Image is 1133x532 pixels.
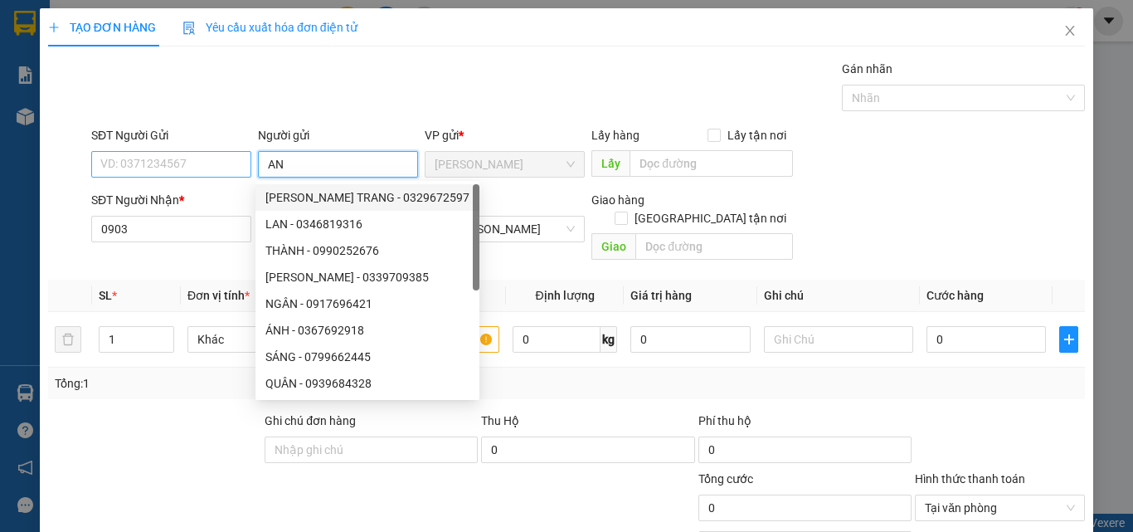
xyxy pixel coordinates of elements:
img: icon [182,22,196,35]
div: NAM [14,51,147,71]
div: ÁNH - 0367692918 [265,321,469,339]
span: plus [48,22,60,33]
input: Ghi chú đơn hàng [265,437,478,463]
div: Phí thu hộ [698,412,912,437]
span: Nhận: [158,16,198,33]
div: VP [PERSON_NAME] [158,14,292,54]
span: CR : [12,109,38,126]
span: [GEOGRAPHIC_DATA] tận nơi [628,209,793,227]
span: Lấy tận nơi [721,126,793,144]
span: Định lượng [535,289,594,302]
span: Tại văn phòng [925,495,1075,520]
span: kg [601,326,617,353]
th: Ghi chú [757,280,920,312]
div: HUỲNH THỊ THUỲ TRANG - 0329672597 [255,184,479,211]
button: plus [1059,326,1078,353]
span: TẠO ĐƠN HÀNG [48,21,156,34]
div: 0903848431 [158,74,292,97]
span: VP Phan Rang [435,217,575,242]
span: Giá trị hàng [630,289,692,302]
label: Hình thức thanh toán [915,472,1025,486]
span: Cước hàng [926,289,984,302]
div: VP gửi [425,126,585,144]
input: 0 [630,326,750,353]
span: Đơn vị tính [187,289,250,302]
div: SÁNG - 0799662445 [255,344,479,370]
div: QUÂN - 0939684328 [265,374,469,393]
span: Giao hàng [591,193,644,207]
div: [PERSON_NAME] TRANG - 0329672597 [265,188,469,207]
div: SĐT Người Nhận [91,191,251,209]
div: 0907018575 [14,71,147,95]
div: LAN - 0346819316 [255,211,479,237]
div: [PERSON_NAME] [14,14,147,51]
div: Người gửi [258,126,418,144]
span: Hồ Chí Minh [435,152,575,177]
div: [PERSON_NAME] - 0339709385 [265,268,469,286]
span: Yêu cầu xuất hóa đơn điện tử [182,21,357,34]
div: SĐT Người Gửi [91,126,251,144]
div: NGÂN - 0917696421 [255,290,479,317]
div: NGÂN - 0917696421 [265,295,469,313]
span: Gửi: [14,14,40,32]
span: Khác [197,327,327,352]
div: THÀNH - 0990252676 [265,242,469,260]
span: Giao [591,233,635,260]
div: THÀNH - 0990252676 [255,237,479,264]
input: Dọc đường [635,233,793,260]
span: Tổng cước [698,472,753,486]
div: SÁNG - 0799662445 [265,348,469,366]
span: Lấy hàng [591,129,639,142]
span: plus [1060,333,1077,346]
span: Lấy [591,150,630,177]
span: Thu Hộ [481,414,519,427]
label: Ghi chú đơn hàng [265,414,356,427]
input: Ghi Chú [764,326,913,353]
div: 30.000 [12,107,149,127]
div: ÁNH - 0367692918 [255,317,479,344]
div: TY [158,54,292,74]
label: Gán nhãn [842,62,892,76]
div: Tổng: 1 [55,374,439,393]
div: LÊ HOÀNG KIM QUỲNH - 0339709385 [255,264,479,290]
span: close [1063,24,1077,37]
button: delete [55,326,81,353]
div: QUÂN - 0939684328 [255,370,479,397]
input: Dọc đường [630,150,793,177]
span: SL [99,289,112,302]
button: Close [1047,8,1093,55]
div: LAN - 0346819316 [265,215,469,233]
